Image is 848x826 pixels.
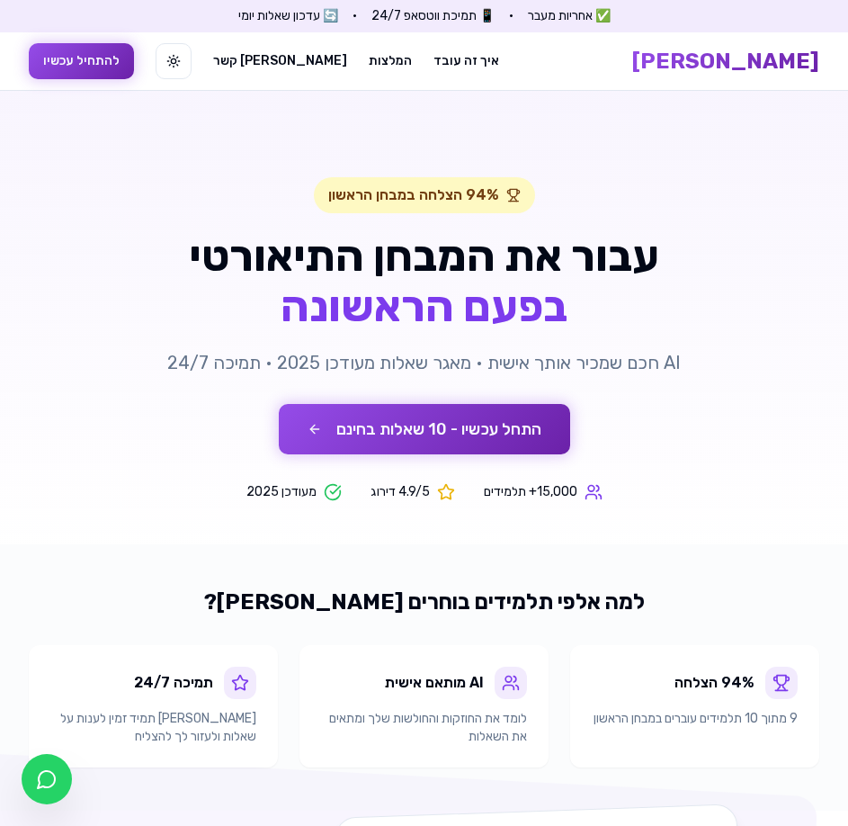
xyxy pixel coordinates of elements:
span: 15,000+ תלמידים [484,483,577,501]
a: [PERSON_NAME] [632,47,819,76]
span: 4.9/5 דירוג [370,483,430,501]
p: לומד את החוזקות והחולשות שלך ומתאים את השאלות [321,710,527,746]
span: • [509,7,513,25]
a: התחל עכשיו - 10 שאלות בחינם [279,421,570,438]
a: [PERSON_NAME] קשר [213,52,347,70]
span: בפעם הראשונה [79,285,770,328]
span: 🔄 עדכון שאלות יומי [238,7,338,25]
span: ✅ אחריות מעבר [528,7,611,25]
p: [PERSON_NAME] תמיד זמין לענות על שאלות ולעזור לך להצליח [50,710,256,746]
a: איך זה עובד [433,52,499,70]
div: תמיכה 24/7 [134,672,213,694]
span: מעודכן 2025 [246,483,317,501]
h2: למה אלפי תלמידים בוחרים [PERSON_NAME]? [29,588,819,616]
span: 94% הצלחה במבחן הראשון [328,184,499,206]
a: צ'אט בוואטסאפ [22,754,72,804]
p: 9 מתוך 10 תלמידים עוברים במבחן הראשון [592,710,798,728]
span: • [353,7,357,25]
span: 📱 תמיכת ווטסאפ 24/7 [371,7,495,25]
a: המלצות [369,52,412,70]
button: התחל עכשיו - 10 שאלות בחינם [279,404,570,454]
h1: עבור את המבחן התיאורטי [79,235,770,328]
p: AI חכם שמכיר אותך אישית • מאגר שאלות מעודכן 2025 • תמיכה 24/7 [79,350,770,375]
button: להתחיל עכשיו [29,43,134,79]
div: 94% הצלחה [674,672,754,694]
div: AI מותאם אישית [385,672,484,694]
